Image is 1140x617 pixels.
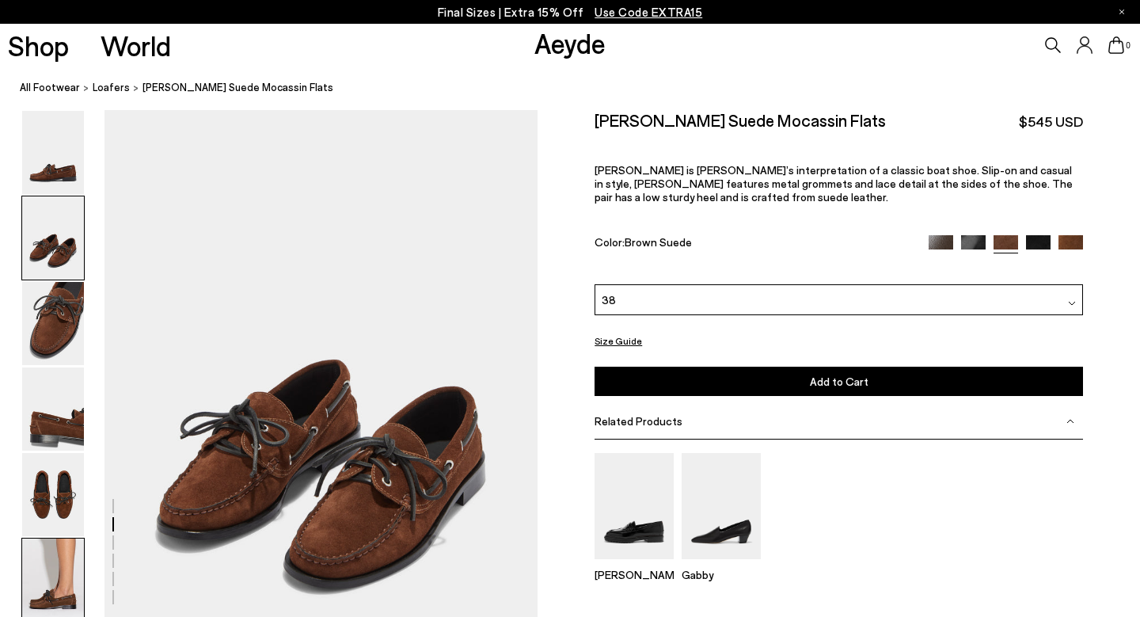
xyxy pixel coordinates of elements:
p: Gabby [682,568,761,581]
img: Harris Suede Mocassin Flats - Image 4 [22,368,84,451]
span: Add to Cart [810,375,868,388]
button: Size Guide [595,331,642,351]
span: $545 USD [1019,112,1083,131]
a: Loafers [93,79,130,96]
span: Related Products [595,414,682,428]
a: 0 [1108,36,1124,54]
span: Brown Suede [625,234,692,248]
p: [PERSON_NAME] [595,568,674,581]
a: Aeyde [534,26,606,59]
span: 0 [1124,41,1132,50]
img: Harris Suede Mocassin Flats - Image 2 [22,196,84,280]
img: svg%3E [1068,299,1076,307]
img: Harris Suede Mocassin Flats - Image 1 [22,111,84,194]
button: Add to Cart [595,367,1083,396]
img: Gabby Almond-Toe Loafers [682,453,761,558]
img: Leon Loafers [595,453,674,558]
span: 38 [602,291,616,308]
img: svg%3E [1066,417,1074,425]
p: Final Sizes | Extra 15% Off [438,2,703,22]
a: All Footwear [20,79,80,96]
nav: breadcrumb [20,67,1140,110]
a: Shop [8,32,69,59]
a: Leon Loafers [PERSON_NAME] [595,548,674,581]
img: Harris Suede Mocassin Flats - Image 5 [22,453,84,536]
a: World [101,32,171,59]
span: Navigate to /collections/ss25-final-sizes [595,5,702,19]
div: Color: [595,234,913,253]
span: Loafers [93,81,130,93]
h2: [PERSON_NAME] Suede Mocassin Flats [595,110,886,130]
span: [PERSON_NAME] Suede Mocassin Flats [142,79,333,96]
img: Harris Suede Mocassin Flats - Image 3 [22,282,84,365]
span: [PERSON_NAME] is [PERSON_NAME]’s interpretation of a classic boat shoe. Slip-on and casual in sty... [595,163,1073,204]
a: Gabby Almond-Toe Loafers Gabby [682,548,761,581]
